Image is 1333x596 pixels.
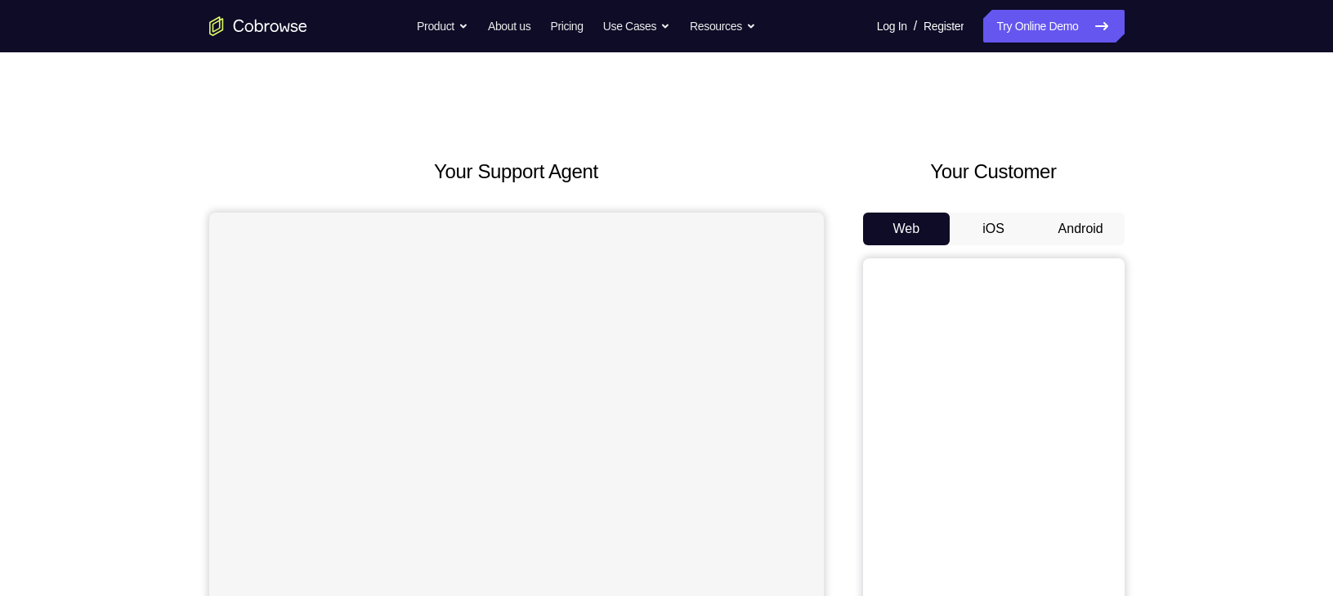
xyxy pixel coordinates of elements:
button: Product [417,10,468,43]
button: Resources [690,10,756,43]
a: Pricing [550,10,583,43]
h2: Your Customer [863,157,1125,186]
a: Register [924,10,964,43]
a: Go to the home page [209,16,307,36]
a: Log In [877,10,907,43]
button: iOS [950,213,1037,245]
button: Web [863,213,951,245]
button: Android [1037,213,1125,245]
h2: Your Support Agent [209,157,824,186]
a: Try Online Demo [983,10,1124,43]
button: Use Cases [603,10,670,43]
span: / [914,16,917,36]
a: About us [488,10,530,43]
